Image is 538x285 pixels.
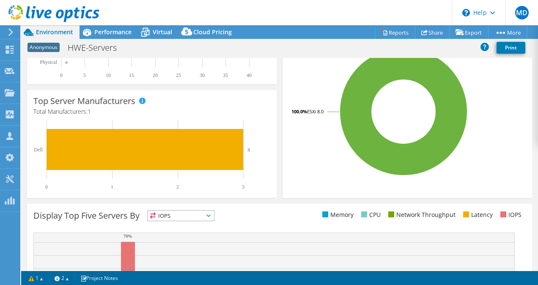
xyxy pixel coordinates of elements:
[60,72,63,78] text: 0
[386,210,456,219] li: Network Throughput
[498,210,522,219] li: IOPS
[415,26,450,39] a: Share
[106,72,111,78] text: 10
[449,26,489,39] a: Export
[488,26,527,39] a: More
[247,72,252,78] text: 40
[111,184,113,190] text: 1
[74,273,124,283] a: Project Notes
[33,107,270,116] h4: Total Manufacturers:
[36,28,73,36] span: Environment
[94,28,132,36] span: Performance
[291,108,307,115] tspan: 100.0%
[148,211,214,221] span: IOPS
[200,72,205,78] text: 30
[66,60,68,65] text: 0
[49,273,75,283] a: 2
[359,210,381,219] li: CPU
[247,147,250,152] text: 3
[34,147,43,153] text: Dell
[307,108,324,115] tspan: ESXi 8.0
[153,72,158,78] text: 20
[375,26,415,39] a: Reports
[193,28,232,36] span: Cloud Pricing
[83,72,86,78] text: 5
[27,43,60,52] span: Anonymous
[64,43,130,52] h1: HWE-Servers
[242,184,244,190] text: 3
[124,233,132,238] text: 70%
[320,210,354,219] li: Memory
[176,184,179,190] text: 2
[129,72,134,78] text: 15
[462,9,470,16] svg: \n
[176,72,181,78] text: 25
[223,72,228,78] text: 35
[45,184,48,190] text: 0
[23,273,49,283] a: 1
[497,42,525,54] a: Print
[33,96,135,106] h3: Top Server Manufacturers
[88,107,91,115] span: 1
[461,210,493,219] li: Latency
[153,28,172,36] span: Virtual
[40,59,57,65] text: Physical
[515,6,529,19] span: MD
